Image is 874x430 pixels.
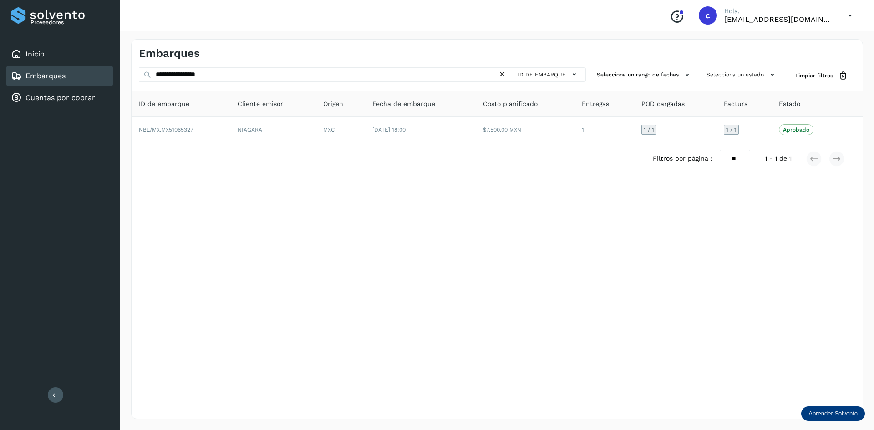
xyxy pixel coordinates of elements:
button: Selecciona un estado [703,67,781,82]
p: cuentas3@enlacesmet.com.mx [724,15,833,24]
span: Entregas [582,99,609,109]
span: [DATE] 18:00 [372,126,406,133]
td: 1 [574,117,634,142]
a: Cuentas por cobrar [25,93,95,102]
div: Aprender Solvento [801,406,865,421]
button: Limpiar filtros [788,67,855,84]
span: 1 / 1 [726,127,737,132]
span: ID de embarque [518,71,566,79]
span: Factura [724,99,748,109]
span: 1 / 1 [644,127,654,132]
a: Embarques [25,71,66,80]
button: Selecciona un rango de fechas [593,67,696,82]
span: NBL/MX.MX51065327 [139,126,193,133]
span: Limpiar filtros [795,71,833,80]
td: NIAGARA [230,117,316,142]
p: Hola, [724,7,833,15]
span: Cliente emisor [238,99,283,109]
span: Costo planificado [483,99,538,109]
h4: Embarques [139,47,200,60]
a: Inicio [25,50,45,58]
p: Aprobado [783,126,809,133]
span: 1 - 1 de 1 [765,154,792,163]
span: Estado [779,99,800,109]
td: $7,500.00 MXN [476,117,574,142]
div: Inicio [6,44,113,64]
span: ID de embarque [139,99,189,109]
button: ID de embarque [515,68,582,81]
span: Filtros por página : [653,154,712,163]
div: Embarques [6,66,113,86]
p: Proveedores [30,19,109,25]
span: Origen [323,99,343,109]
td: MXC [316,117,365,142]
div: Cuentas por cobrar [6,88,113,108]
span: Fecha de embarque [372,99,435,109]
p: Aprender Solvento [808,410,858,417]
span: POD cargadas [641,99,685,109]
